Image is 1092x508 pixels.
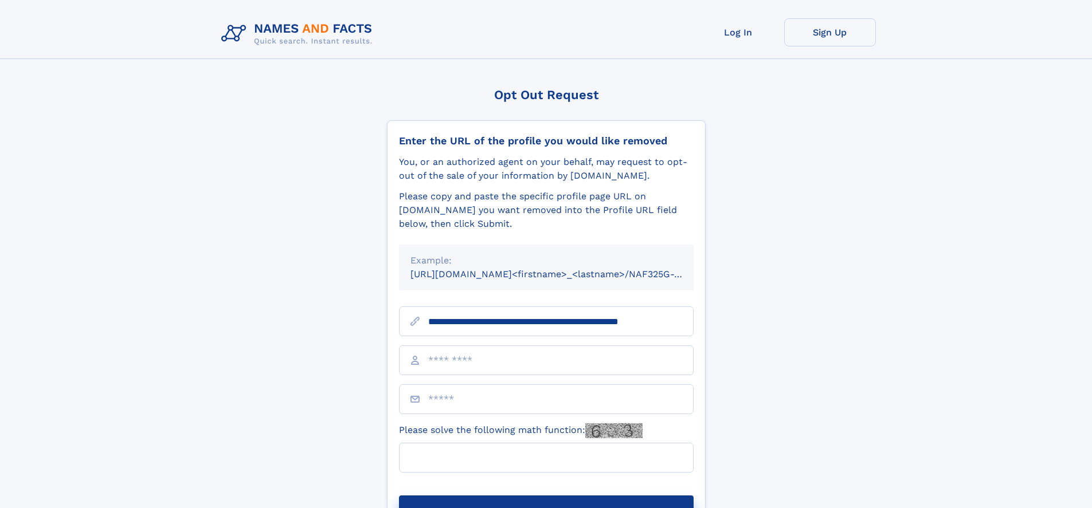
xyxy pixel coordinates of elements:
img: Logo Names and Facts [217,18,382,49]
a: Sign Up [784,18,876,46]
small: [URL][DOMAIN_NAME]<firstname>_<lastname>/NAF325G-xxxxxxxx [410,269,715,279]
div: You, or an authorized agent on your behalf, may request to opt-out of the sale of your informatio... [399,155,694,183]
a: Log In [692,18,784,46]
div: Opt Out Request [387,88,706,102]
div: Please copy and paste the specific profile page URL on [DOMAIN_NAME] you want removed into the Pr... [399,190,694,231]
div: Example: [410,254,682,267]
div: Enter the URL of the profile you would like removed [399,135,694,147]
label: Please solve the following math function: [399,423,643,438]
